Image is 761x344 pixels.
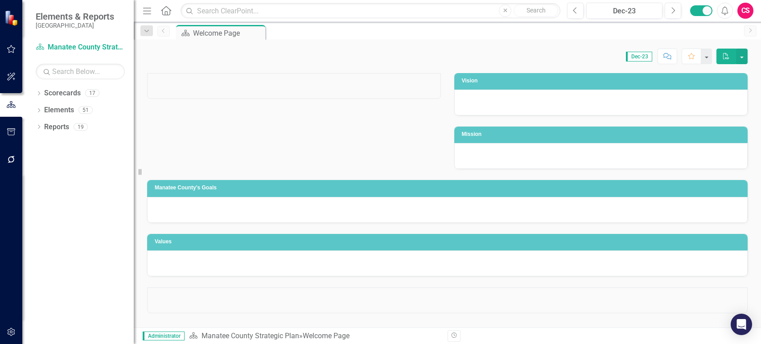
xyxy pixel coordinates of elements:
[36,22,114,29] small: [GEOGRAPHIC_DATA]
[737,3,753,19] button: CS
[143,332,185,340] span: Administrator
[36,64,125,79] input: Search Below...
[74,123,88,131] div: 19
[155,185,743,191] h3: Manatee County's Goals
[586,3,662,19] button: Dec-23
[44,122,69,132] a: Reports
[527,7,546,14] span: Search
[4,10,20,25] img: ClearPoint Strategy
[78,106,93,114] div: 51
[731,314,752,335] div: Open Intercom Messenger
[514,4,558,17] button: Search
[193,28,263,39] div: Welcome Page
[44,105,74,115] a: Elements
[462,131,744,137] h3: Mission
[155,239,743,245] h3: Values
[189,331,440,341] div: »
[462,78,744,84] h3: Vision
[36,11,114,22] span: Elements & Reports
[303,332,350,340] div: Welcome Page
[44,88,81,98] a: Scorecards
[85,90,99,97] div: 17
[626,52,652,61] span: Dec-23
[181,3,560,19] input: Search ClearPoint...
[202,332,299,340] a: Manatee County Strategic Plan
[36,42,125,53] a: Manatee County Strategic Plan
[589,6,659,16] div: Dec-23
